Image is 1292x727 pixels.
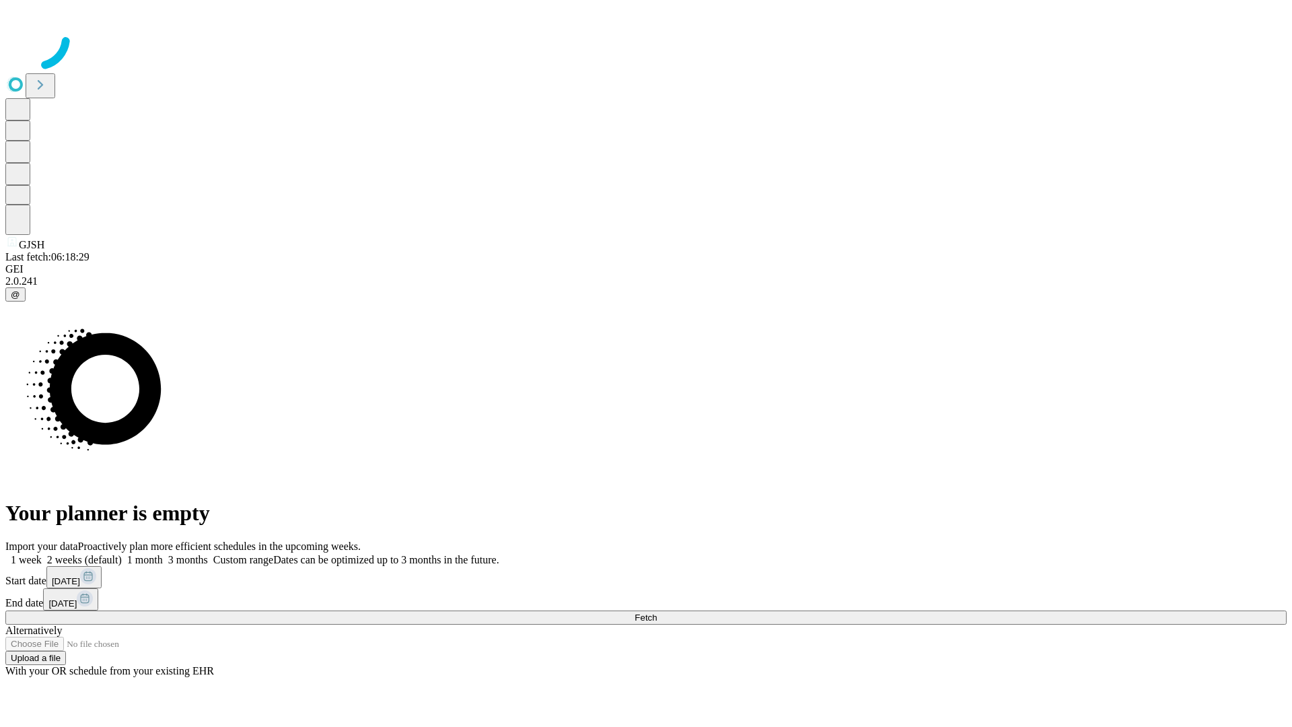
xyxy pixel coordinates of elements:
[19,239,44,250] span: GJSH
[5,287,26,302] button: @
[5,588,1287,611] div: End date
[5,275,1287,287] div: 2.0.241
[5,501,1287,526] h1: Your planner is empty
[78,541,361,552] span: Proactively plan more efficient schedules in the upcoming weeks.
[5,251,89,263] span: Last fetch: 06:18:29
[5,566,1287,588] div: Start date
[5,611,1287,625] button: Fetch
[5,651,66,665] button: Upload a file
[5,541,78,552] span: Import your data
[213,554,273,565] span: Custom range
[5,625,62,636] span: Alternatively
[47,554,122,565] span: 2 weeks (default)
[52,576,80,586] span: [DATE]
[5,263,1287,275] div: GEI
[11,554,42,565] span: 1 week
[43,588,98,611] button: [DATE]
[273,554,499,565] span: Dates can be optimized up to 3 months in the future.
[46,566,102,588] button: [DATE]
[48,598,77,609] span: [DATE]
[5,665,214,677] span: With your OR schedule from your existing EHR
[168,554,208,565] span: 3 months
[635,613,657,623] span: Fetch
[127,554,163,565] span: 1 month
[11,289,20,300] span: @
